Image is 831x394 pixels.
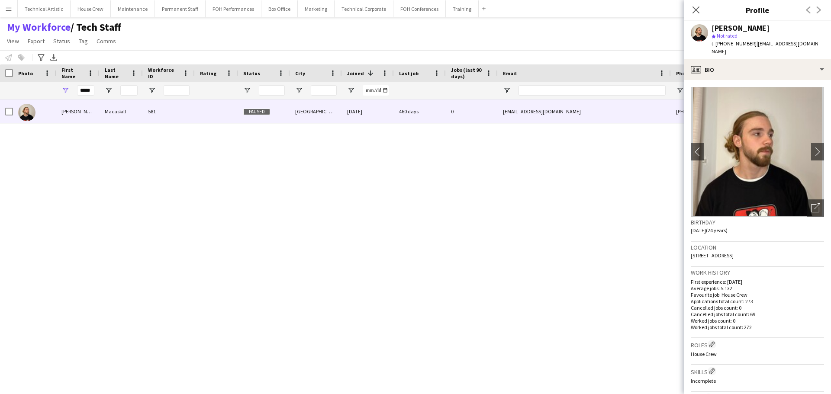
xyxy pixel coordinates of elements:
button: Permanent Staff [155,0,206,17]
input: City Filter Input [311,85,337,96]
p: Cancelled jobs count: 0 [691,304,824,311]
button: FOH Conferences [393,0,446,17]
button: Open Filter Menu [503,86,511,94]
button: Open Filter Menu [295,86,303,94]
img: Crew avatar or photo [691,87,824,217]
button: Technical Artistic [18,0,71,17]
div: 581 [143,99,195,123]
span: t. [PHONE_NUMBER] [712,40,757,47]
p: Worked jobs count: 0 [691,317,824,324]
button: Open Filter Menu [148,86,156,94]
span: First Name [61,67,84,80]
button: Marketing [298,0,335,17]
span: City [295,70,305,77]
app-action-btn: Advanced filters [36,52,46,63]
span: Not rated [717,32,738,39]
img: Lewis Macaskill [18,104,35,121]
app-action-btn: Export XLSX [48,52,59,63]
p: Average jobs: 5.132 [691,285,824,291]
div: Bio [684,59,831,80]
input: Joined Filter Input [363,85,389,96]
span: Export [28,37,45,45]
button: Maintenance [111,0,155,17]
span: Jobs (last 90 days) [451,67,482,80]
a: Tag [75,35,91,47]
div: 0 [446,99,498,123]
input: First Name Filter Input [77,85,94,96]
span: Paused [243,109,270,115]
div: [PERSON_NAME] [712,24,770,32]
div: 460 days [394,99,446,123]
input: Workforce ID Filter Input [164,85,190,96]
span: House Crew [691,351,717,357]
p: Favourite job: House Crew [691,291,824,298]
div: [PERSON_NAME] [56,99,100,123]
h3: Location [691,243,824,251]
div: Open photos pop-in [807,199,824,217]
button: Open Filter Menu [347,86,355,94]
span: [STREET_ADDRESS] [691,252,734,259]
span: Last job [399,70,419,77]
h3: Skills [691,367,824,376]
div: [DATE] [342,99,394,123]
span: Joined [347,70,364,77]
input: Last Name Filter Input [120,85,138,96]
h3: Profile [684,4,831,16]
button: FOH Performances [206,0,261,17]
p: First experience: [DATE] [691,279,824,285]
span: Phone [676,70,691,77]
span: Comms [97,37,116,45]
a: Comms [93,35,119,47]
p: Incomplete [691,378,824,384]
button: Training [446,0,479,17]
div: [GEOGRAPHIC_DATA] [290,99,342,123]
button: Open Filter Menu [243,86,251,94]
span: Status [243,70,260,77]
button: Open Filter Menu [676,86,684,94]
button: House Crew [71,0,111,17]
span: Tech Staff [71,21,121,34]
p: Worked jobs total count: 272 [691,324,824,330]
span: Status [53,37,70,45]
button: Open Filter Menu [61,86,69,94]
button: Technical Corporate [335,0,393,17]
input: Email Filter Input [519,85,666,96]
p: Cancelled jobs total count: 69 [691,311,824,317]
button: Box Office [261,0,298,17]
span: Workforce ID [148,67,179,80]
h3: Work history [691,269,824,276]
h3: Birthday [691,218,824,226]
button: Open Filter Menu [105,86,113,94]
a: My Workforce [7,21,71,34]
p: Applications total count: 273 [691,298,824,304]
span: [DATE] (24 years) [691,227,728,234]
span: Rating [200,70,216,77]
div: [EMAIL_ADDRESS][DOMAIN_NAME] [498,99,671,123]
a: View [3,35,23,47]
span: View [7,37,19,45]
span: | [EMAIL_ADDRESS][DOMAIN_NAME] [712,40,821,54]
div: Macaskill [100,99,143,123]
a: Status [50,35,74,47]
span: Tag [79,37,88,45]
a: Export [24,35,48,47]
h3: Roles [691,340,824,349]
span: Last Name [105,67,127,80]
span: Photo [18,70,33,77]
div: [PHONE_NUMBER] [671,99,782,123]
span: Email [503,70,517,77]
input: Status Filter Input [259,85,285,96]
